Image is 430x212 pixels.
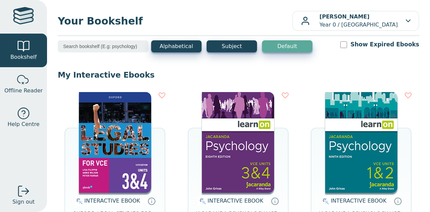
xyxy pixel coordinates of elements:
[12,198,35,206] span: Sign out
[79,92,151,193] img: be5b08ab-eb35-4519-9ec8-cbf0bb09014d.jpg
[262,40,312,52] button: Default
[202,92,274,193] img: 4bb61bf8-509a-4e9e-bd77-88deacee2c2e.jpg
[74,197,83,205] img: interactive.svg
[58,40,148,52] input: Search bookshelf (E.g: psychology)
[207,40,257,52] button: Subject
[147,197,156,205] a: Interactive eBooks are accessed online via the publisher’s portal. They contain interactive resou...
[350,40,419,49] label: Show Expired Ebooks
[4,87,43,95] span: Offline Reader
[325,92,397,193] img: 5dbb8fc4-eac2-4bdb-8cd5-a7394438c953.jpg
[151,40,202,52] button: Alphabetical
[292,11,419,31] button: [PERSON_NAME]Year 0 / [GEOGRAPHIC_DATA]
[331,198,386,204] span: INTERACTIVE EBOOK
[7,120,39,128] span: Help Centre
[198,197,206,205] img: interactive.svg
[320,197,329,205] img: interactive.svg
[394,197,402,205] a: Interactive eBooks are accessed online via the publisher’s portal. They contain interactive resou...
[10,53,37,61] span: Bookshelf
[208,198,263,204] span: INTERACTIVE EBOOK
[319,13,398,29] p: Year 0 / [GEOGRAPHIC_DATA]
[58,13,292,29] span: Your Bookshelf
[84,198,140,204] span: INTERACTIVE EBOOK
[271,197,279,205] a: Interactive eBooks are accessed online via the publisher’s portal. They contain interactive resou...
[58,70,419,80] p: My Interactive Ebooks
[319,13,370,20] b: [PERSON_NAME]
